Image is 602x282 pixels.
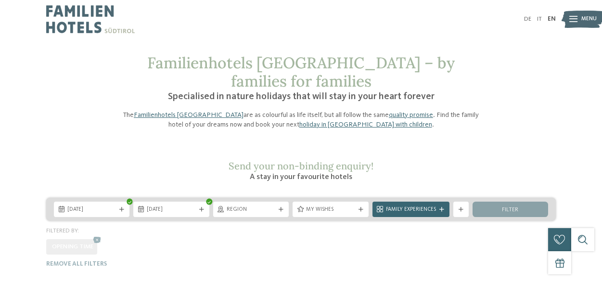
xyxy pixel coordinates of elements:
span: My wishes [306,206,355,214]
span: Menu [581,15,597,23]
span: Region [227,206,275,214]
span: Familienhotels [GEOGRAPHIC_DATA] – by families for families [147,53,455,91]
a: EN [548,16,556,22]
a: DE [524,16,531,22]
span: Family Experiences [386,206,436,214]
span: Specialised in nature holidays that will stay in your heart forever [168,92,435,102]
span: Send your non-binding enquiry! [229,160,373,172]
a: quality promise [389,112,433,118]
a: IT [537,16,542,22]
a: holiday in [GEOGRAPHIC_DATA] with children [299,121,432,128]
span: [DATE] [67,206,116,214]
span: [DATE] [147,206,195,214]
a: Familienhotels [GEOGRAPHIC_DATA] [134,112,243,118]
span: A stay in your favourite hotels [250,173,352,181]
p: The are as colourful as life itself, but all follow the same . Find the family hotel of your drea... [118,110,484,129]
